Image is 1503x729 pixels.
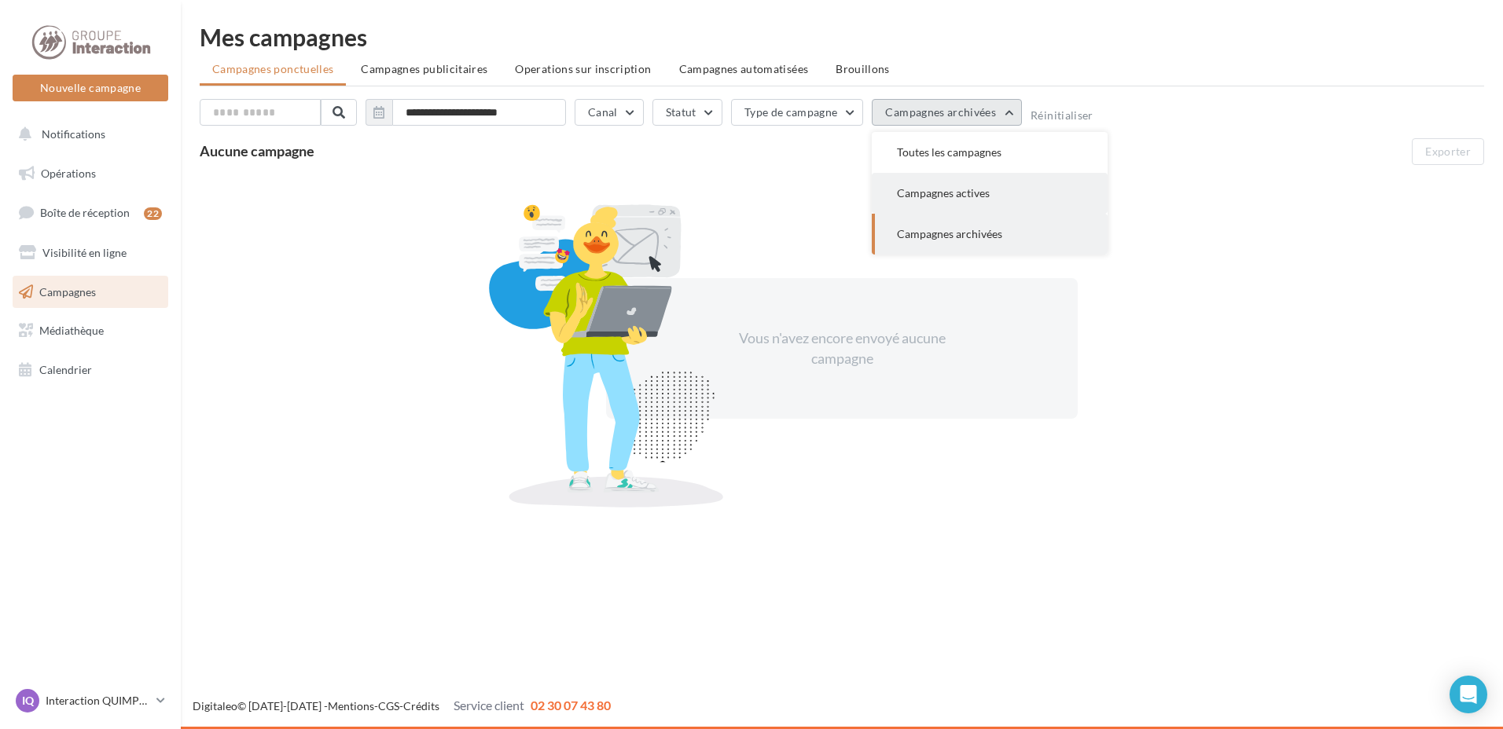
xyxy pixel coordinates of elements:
[1450,676,1487,713] div: Open Intercom Messenger
[515,62,651,75] span: Operations sur inscription
[403,699,439,713] a: Crédits
[885,105,996,119] span: Campagnes archivées
[652,99,722,126] button: Statut
[872,214,1108,255] button: Campagnes archivées
[9,354,171,386] a: Calendrier
[836,62,890,75] span: Brouillons
[193,699,237,713] a: Digitaleo
[707,328,977,368] div: Vous n'avez encore envoyé aucune campagne
[361,62,487,75] span: Campagnes publicitaires
[897,186,990,200] span: Campagnes actives
[1031,109,1093,122] button: Réinitialiser
[1412,138,1484,165] button: Exporter
[193,699,611,713] span: © [DATE]-[DATE] - - -
[9,276,171,309] a: Campagnes
[39,324,104,337] span: Médiathèque
[872,132,1108,173] button: Toutes les campagnes
[9,118,165,151] button: Notifications
[39,363,92,376] span: Calendrier
[46,693,150,709] p: Interaction QUIMPER
[40,206,130,219] span: Boîte de réception
[42,246,127,259] span: Visibilité en ligne
[13,686,168,716] a: IQ Interaction QUIMPER
[378,699,399,713] a: CGS
[9,236,171,269] a: Visibilité en ligne
[9,314,171,347] a: Médiathèque
[731,99,864,126] button: Type de campagne
[9,157,171,190] a: Opérations
[897,227,1002,240] span: Campagnes archivées
[328,699,374,713] a: Mentions
[897,145,1001,159] span: Toutes les campagnes
[39,284,96,298] span: Campagnes
[531,698,611,713] span: 02 30 07 43 80
[200,142,314,159] span: Aucune campagne
[144,207,162,220] div: 22
[454,698,524,713] span: Service client
[679,62,809,75] span: Campagnes automatisées
[872,99,1022,126] button: Campagnes archivées
[9,196,171,229] a: Boîte de réception22
[872,173,1108,214] button: Campagnes actives
[200,25,1484,49] div: Mes campagnes
[575,99,644,126] button: Canal
[22,693,34,709] span: IQ
[13,75,168,101] button: Nouvelle campagne
[42,127,105,141] span: Notifications
[41,167,96,180] span: Opérations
